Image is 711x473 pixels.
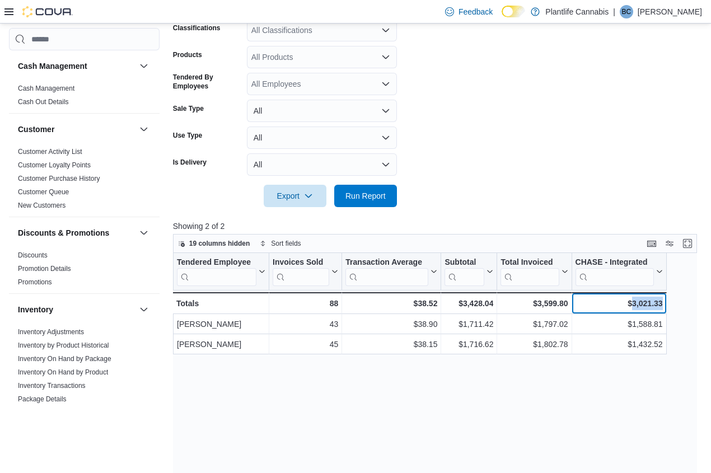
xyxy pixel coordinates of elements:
[381,26,390,35] button: Open list of options
[273,257,329,286] div: Invoices Sold
[345,338,437,351] div: $38.15
[177,257,256,268] div: Tendered Employee
[18,368,108,376] a: Inventory On Hand by Product
[173,131,202,140] label: Use Type
[445,338,493,351] div: $1,716.62
[18,328,84,336] a: Inventory Adjustments
[18,188,69,196] span: Customer Queue
[622,5,632,18] span: BC
[681,237,694,250] button: Enter fullscreen
[18,341,109,350] span: Inventory by Product Historical
[345,257,437,286] button: Transaction Average
[18,227,109,238] h3: Discounts & Promotions
[264,185,326,207] button: Export
[18,355,111,363] a: Inventory On Hand by Package
[500,257,559,286] div: Total Invoiced
[345,317,437,331] div: $38.90
[545,5,609,18] p: Plantlife Cannabis
[500,297,568,310] div: $3,599.80
[345,257,428,286] div: Transaction Average
[381,79,390,88] button: Open list of options
[500,257,559,268] div: Total Invoiced
[177,338,265,351] div: [PERSON_NAME]
[18,264,71,273] span: Promotion Details
[18,124,54,135] h3: Customer
[270,185,320,207] span: Export
[137,59,151,73] button: Cash Management
[575,257,653,268] div: CHASE - Integrated
[18,265,71,273] a: Promotion Details
[500,317,568,331] div: $1,797.02
[18,161,91,170] span: Customer Loyalty Points
[22,6,73,17] img: Cova
[18,188,69,196] a: Customer Queue
[18,354,111,363] span: Inventory On Hand by Package
[445,257,493,286] button: Subtotal
[18,251,48,259] a: Discounts
[445,317,493,331] div: $1,711.42
[334,185,397,207] button: Run Report
[575,317,662,331] div: $1,588.81
[638,5,702,18] p: [PERSON_NAME]
[18,278,52,286] a: Promotions
[345,190,386,202] span: Run Report
[345,297,437,310] div: $38.52
[173,50,202,59] label: Products
[273,297,338,310] div: 88
[9,145,160,217] div: Customer
[273,338,338,351] div: 45
[18,148,82,156] a: Customer Activity List
[18,201,66,210] span: New Customers
[18,304,135,315] button: Inventory
[247,127,397,149] button: All
[137,303,151,316] button: Inventory
[18,202,66,209] a: New Customers
[445,297,493,310] div: $3,428.04
[173,104,204,113] label: Sale Type
[18,175,100,182] a: Customer Purchase History
[18,84,74,93] span: Cash Management
[177,257,256,286] div: Tendered Employee
[663,237,676,250] button: Display options
[575,257,653,286] div: CHASE - Integrated
[18,147,82,156] span: Customer Activity List
[459,6,493,17] span: Feedback
[173,24,221,32] label: Classifications
[18,161,91,169] a: Customer Loyalty Points
[273,257,338,286] button: Invoices Sold
[273,257,329,268] div: Invoices Sold
[500,257,568,286] button: Total Invoiced
[273,317,338,331] div: 43
[18,251,48,260] span: Discounts
[18,60,135,72] button: Cash Management
[445,257,484,268] div: Subtotal
[18,341,109,349] a: Inventory by Product Historical
[18,227,135,238] button: Discounts & Promotions
[174,237,255,250] button: 19 columns hidden
[18,174,100,183] span: Customer Purchase History
[613,5,615,18] p: |
[271,239,301,248] span: Sort fields
[441,1,497,23] a: Feedback
[500,338,568,351] div: $1,802.78
[189,239,250,248] span: 19 columns hidden
[18,97,69,106] span: Cash Out Details
[575,257,662,286] button: CHASE - Integrated
[345,257,428,268] div: Transaction Average
[18,278,52,287] span: Promotions
[620,5,633,18] div: Beau Cadrin
[176,297,265,310] div: Totals
[137,123,151,136] button: Customer
[9,249,160,293] div: Discounts & Promotions
[173,221,702,232] p: Showing 2 of 2
[18,60,87,72] h3: Cash Management
[173,73,242,91] label: Tendered By Employees
[177,317,265,331] div: [PERSON_NAME]
[575,297,662,310] div: $3,021.33
[575,338,662,351] div: $1,432.52
[18,85,74,92] a: Cash Management
[18,368,108,377] span: Inventory On Hand by Product
[137,226,151,240] button: Discounts & Promotions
